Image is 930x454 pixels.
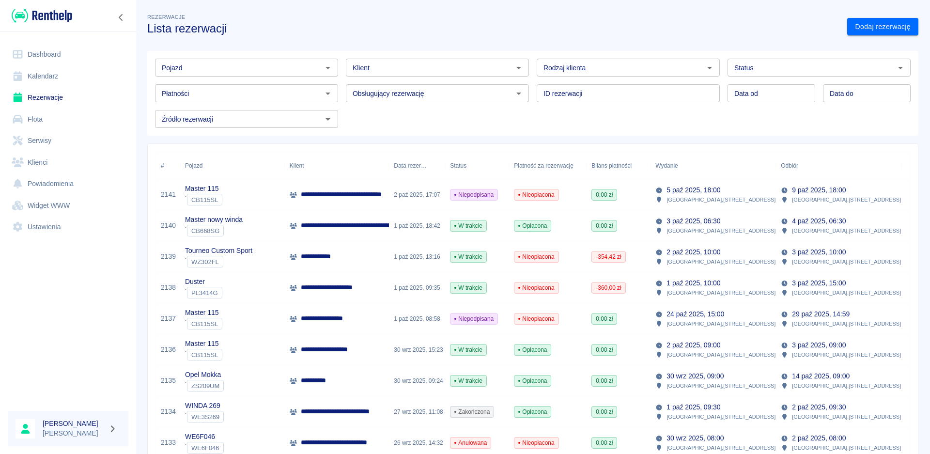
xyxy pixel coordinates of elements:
span: CB115SL [187,320,222,328]
span: -354,42 zł [592,252,625,261]
div: 30 wrz 2025, 15:23 [389,334,445,365]
p: 2 paź 2025, 09:00 [666,340,720,350]
button: Zwiń nawigację [114,11,128,24]
p: 29 paź 2025, 14:59 [792,309,850,319]
p: 3 paź 2025, 10:00 [792,247,846,257]
span: -360,00 zł [592,283,625,292]
span: CB668SG [187,227,223,235]
div: Klient [290,152,304,179]
a: Dashboard [8,44,128,65]
span: W trakcie [450,283,486,292]
button: Otwórz [321,61,335,75]
p: 1 paź 2025, 09:30 [666,402,720,412]
img: Renthelp logo [12,8,72,24]
p: [PERSON_NAME] [43,428,105,438]
span: 0,00 zł [592,407,617,416]
p: WE6F046 [185,432,224,442]
a: 2136 [161,344,176,355]
p: [GEOGRAPHIC_DATA] , [STREET_ADDRESS] [792,195,901,204]
p: Master 115 [185,184,222,194]
span: 0,00 zł [592,345,617,354]
div: Status [445,152,509,179]
a: 2138 [161,282,176,293]
a: Rezerwacje [8,87,128,109]
div: 30 wrz 2025, 09:24 [389,365,445,396]
span: Zakończona [450,407,494,416]
p: [GEOGRAPHIC_DATA] , [STREET_ADDRESS] [792,412,901,421]
div: Bilans płatności [591,152,632,179]
p: 3 paź 2025, 06:30 [666,216,720,226]
span: CB115SL [187,196,222,204]
p: [GEOGRAPHIC_DATA] , [STREET_ADDRESS] [666,443,775,452]
a: 2137 [161,313,176,324]
div: Wydanie [655,152,678,179]
span: Nieopłacona [514,252,558,261]
span: Opłacona [514,221,551,230]
div: ` [185,287,222,298]
span: W trakcie [450,252,486,261]
h3: Lista rezerwacji [147,22,839,35]
button: Otwórz [894,61,907,75]
a: 2141 [161,189,176,200]
span: Nieopłacona [514,283,558,292]
a: 2135 [161,376,176,386]
div: ` [185,225,243,236]
p: 9 paź 2025, 18:00 [792,185,846,195]
p: Master 115 [185,339,222,349]
p: [GEOGRAPHIC_DATA] , [STREET_ADDRESS] [666,195,775,204]
div: Odbiór [776,152,901,179]
span: Nieopłacona [514,438,558,447]
div: Status [450,152,466,179]
p: WINDA 269 [185,401,224,411]
span: Niepodpisana [450,190,497,199]
div: 27 wrz 2025, 11:08 [389,396,445,427]
span: W trakcie [450,345,486,354]
h6: [PERSON_NAME] [43,419,105,428]
button: Otwórz [512,61,526,75]
p: 2 paź 2025, 09:30 [792,402,846,412]
div: Pojazd [185,152,202,179]
a: Dodaj rezerwację [847,18,918,36]
div: Odbiór [781,152,798,179]
div: ` [185,256,252,267]
a: Klienci [8,152,128,173]
a: Ustawienia [8,216,128,238]
span: Opłacona [514,376,551,385]
div: ` [185,380,224,391]
div: Data rezerwacji [394,152,427,179]
div: ` [185,194,222,205]
div: ` [185,349,222,360]
div: Klient [285,152,389,179]
span: 0,00 zł [592,190,617,199]
p: [GEOGRAPHIC_DATA] , [STREET_ADDRESS] [666,412,775,421]
p: [GEOGRAPHIC_DATA] , [STREET_ADDRESS] [666,288,775,297]
p: [GEOGRAPHIC_DATA] , [STREET_ADDRESS] [792,226,901,235]
p: 2 paź 2025, 08:00 [792,433,846,443]
span: Nieopłacona [514,314,558,323]
a: 2134 [161,407,176,417]
span: Opłacona [514,407,551,416]
p: Tourneo Custom Sport [185,246,252,256]
div: Data rezerwacji [389,152,445,179]
span: 0,00 zł [592,438,617,447]
span: W trakcie [450,221,486,230]
button: Sort [798,159,812,172]
div: Wydanie [651,152,776,179]
p: Master 115 [185,308,222,318]
div: ` [185,442,224,454]
span: WZ302FL [187,258,223,266]
div: 1 paź 2025, 18:42 [389,210,445,241]
div: # [161,152,164,179]
p: [GEOGRAPHIC_DATA] , [STREET_ADDRESS] [666,257,775,266]
p: 1 paź 2025, 10:00 [666,278,720,288]
span: PL3414G [187,289,222,297]
p: 30 wrz 2025, 08:00 [666,433,724,443]
p: [GEOGRAPHIC_DATA] , [STREET_ADDRESS] [666,226,775,235]
div: 1 paź 2025, 08:58 [389,303,445,334]
div: 1 paź 2025, 13:16 [389,241,445,272]
span: Niepodpisana [450,314,497,323]
p: [GEOGRAPHIC_DATA] , [STREET_ADDRESS] [792,257,901,266]
p: [GEOGRAPHIC_DATA] , [STREET_ADDRESS] [792,381,901,390]
button: Sort [427,159,440,172]
button: Otwórz [321,87,335,100]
